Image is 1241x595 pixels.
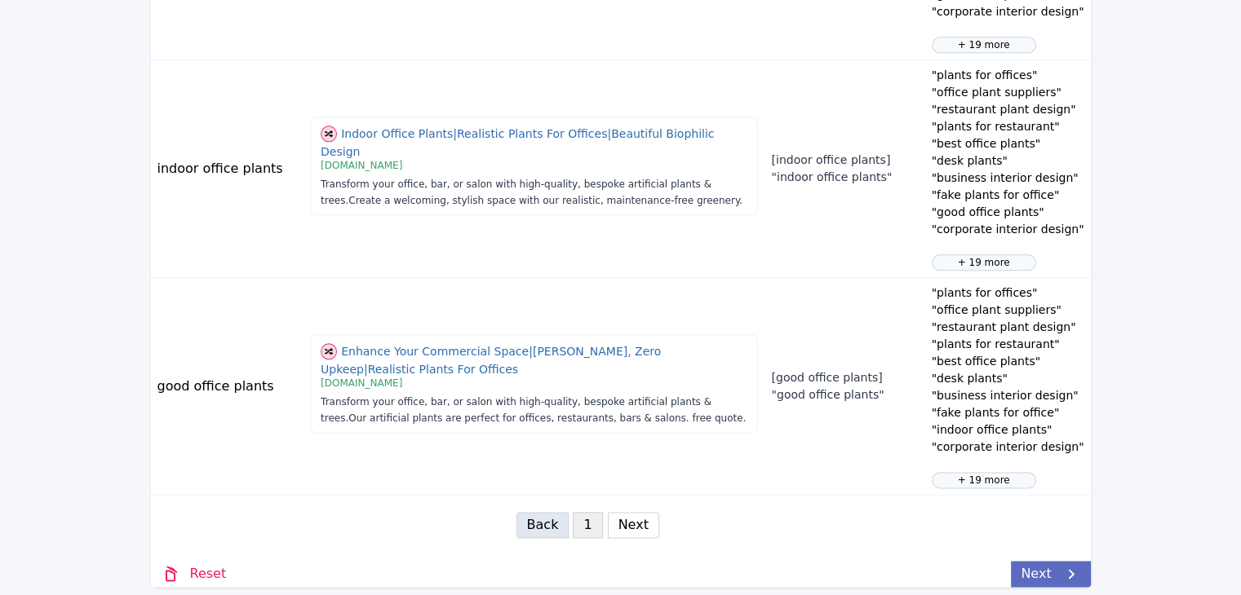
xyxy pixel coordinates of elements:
span: [PERSON_NAME], Zero Upkeep [321,344,661,376]
p: "plants for offices" [932,284,1084,302]
img: shuffle.svg [321,343,337,359]
p: "indoor office plants" [771,169,918,186]
img: shuffle.svg [321,126,337,142]
span: Realistic Plants For Offices [457,126,611,139]
span: [DOMAIN_NAME] [321,160,402,171]
p: "office plant suppliers" [932,302,1084,319]
p: "plants for restaurant" [932,336,1084,353]
div: This is a preview. An other 19 negatives will be generated for this ad group. [932,472,1036,488]
p: "desk plants" [932,370,1084,387]
span: Transform your office, bar, or salon with high-quality, bespoke artificial plants & trees. [321,178,711,206]
span: Enhance Your Commercial Space [341,344,533,357]
td: indoor office plants [151,60,310,278]
p: + 19 more [939,255,1029,270]
div: This is a preview. An other 19 negatives will be generated for this ad group. [932,37,1036,53]
p: "best office plants" [932,135,1084,152]
span: Our artificial plants are perfect for offices, restaurants, bars & salons. free quote [348,412,746,424]
p: "good office plants" [771,386,918,403]
p: "indoor office plants" [932,421,1084,439]
span: Show different combination [321,125,337,140]
p: + 19 more [939,473,1029,487]
p: "restaurant plant design" [932,101,1084,118]
div: This is a preview. An other 19 negatives will be generated for this ad group. [932,254,1036,271]
p: "desk plants" [932,152,1084,170]
p: "best office plants" [932,353,1084,370]
span: Realistic Plants For Offices [368,363,518,376]
a: Reset [151,561,237,587]
span: Create a welcoming, stylish space with our realistic, maintenance-free greenery. [348,195,742,206]
p: "business interior design" [932,170,1084,187]
span: . [743,412,747,424]
p: "plants for restaurant" [932,118,1084,135]
p: "good office plants" [932,204,1084,221]
td: good office plants [151,278,310,496]
p: [good office plants] [771,369,918,386]
span: Indoor Office Plants [341,126,457,139]
span: | [607,126,611,139]
span: | [453,126,457,139]
p: "corporate interior design" [932,221,1084,238]
span: | [364,363,368,376]
button: Back [516,512,570,538]
p: "office plant suppliers" [932,84,1084,101]
p: + 19 more [939,37,1029,52]
span: Beautiful Biophilic Design [321,126,714,158]
p: [indoor office plants] [771,152,918,169]
p: "corporate interior design" [932,3,1084,20]
button: Next [608,512,659,538]
p: "restaurant plant design" [932,319,1084,336]
span: [DOMAIN_NAME] [321,377,402,389]
p: "plants for offices" [932,67,1084,84]
p: "fake plants for office" [932,404,1084,421]
span: | [529,344,533,357]
p: "corporate interior design" [932,439,1084,456]
p: "fake plants for office" [932,187,1084,204]
span: Show different combination [321,342,337,358]
span: Transform your office, bar, or salon with high-quality, bespoke artificial plants & trees. [321,396,711,424]
p: "business interior design" [932,387,1084,404]
a: Next [1011,561,1090,587]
